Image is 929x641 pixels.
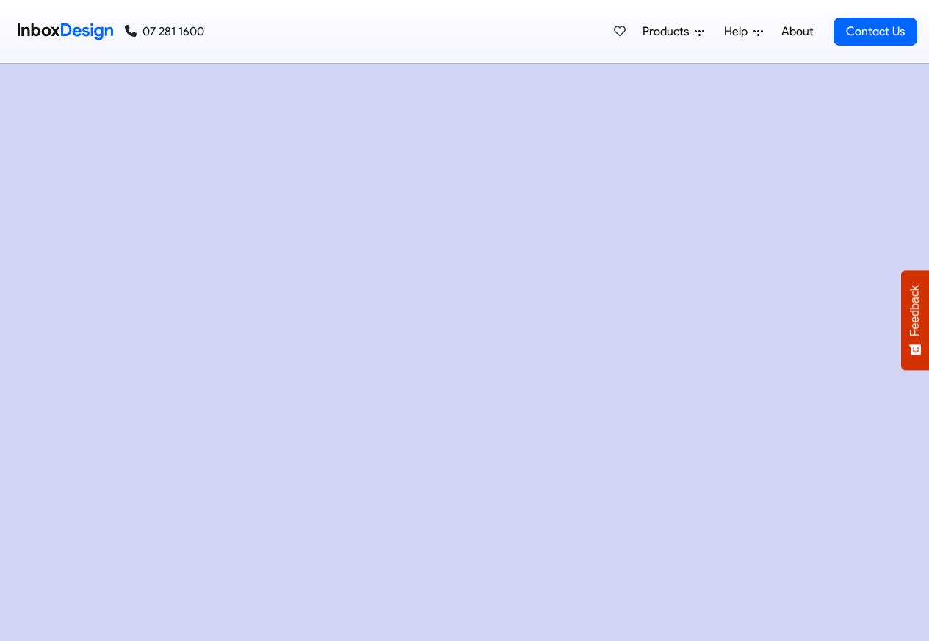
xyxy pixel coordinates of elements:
a: Help [718,17,769,46]
span: Products [643,23,695,40]
span: Help [724,23,753,40]
span: Feedback [908,285,922,336]
div: SchoolBridge has successfully qualified to be part of the Safer Technologies 4 Schools Badge Prog... [124,533,804,555]
a: About [777,17,817,46]
a: Products [637,17,710,46]
a: Contact Us [834,18,917,46]
button: Feedback - Show survey [901,270,929,370]
a: 07 281 1600 [125,23,204,40]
